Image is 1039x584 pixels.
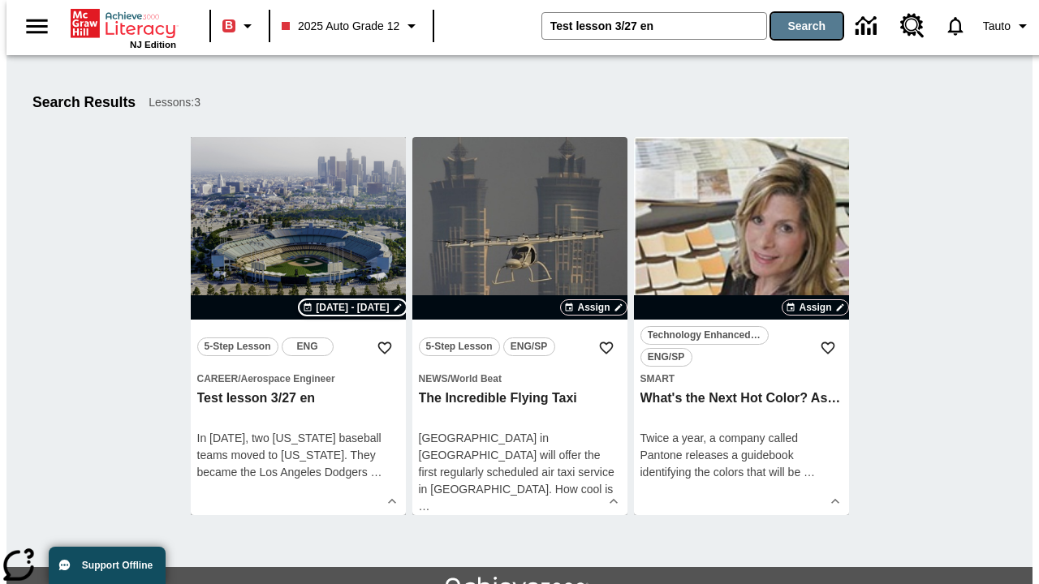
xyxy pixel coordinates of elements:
[592,333,621,363] button: Add to Favorites
[934,5,976,47] a: Notifications
[640,370,843,387] span: Topic: Smart/null
[804,466,815,479] span: …
[771,13,843,39] button: Search
[197,373,239,384] span: Career
[149,94,200,111] span: Lessons : 3
[371,466,382,479] span: …
[71,6,176,49] div: Home
[419,370,621,387] span: Topic: News/World Beat
[297,338,318,355] span: ENG
[71,7,176,40] a: Home
[241,373,335,384] span: Aerospace Engineer
[82,560,153,571] span: Support Offline
[640,373,675,384] span: Smart
[451,373,502,384] span: World Beat
[300,300,405,315] button: Sep 16 - Sep 16 Choose Dates
[648,349,684,366] span: ENG/SP
[282,337,334,356] button: ENG
[238,373,240,384] span: /
[560,299,627,316] button: Assign Choose Dates
[503,337,555,356] button: ENG/SP
[412,137,627,515] div: lesson details
[542,13,766,39] input: search field
[782,299,848,316] button: Assign Choose Dates
[601,489,626,513] button: Show Details
[205,338,271,355] span: 5-Step Lesson
[197,370,399,387] span: Topic: Career/Aerospace Engineer
[511,338,547,355] span: ENG/SP
[640,348,692,367] button: ENG/SP
[577,300,610,315] span: Assign
[191,137,406,515] div: lesson details
[976,11,1039,41] button: Profile/Settings
[890,4,934,48] a: Resource Center, Will open in new tab
[640,326,769,345] button: Technology Enhanced Item
[13,2,61,50] button: Open side menu
[634,137,849,515] div: lesson details
[197,390,399,407] h3: Test lesson 3/27 en
[426,338,493,355] span: 5-Step Lesson
[275,11,428,41] button: Class: 2025 Auto Grade 12, Select your class
[648,327,761,344] span: Technology Enhanced Item
[419,430,621,515] div: [GEOGRAPHIC_DATA] in [GEOGRAPHIC_DATA] will offer the first regularly scheduled air taxi service ...
[983,18,1011,35] span: Tauto
[225,15,233,36] span: B
[846,4,890,49] a: Data Center
[197,337,278,356] button: 5-Step Lesson
[370,333,399,363] button: Add to Favorites
[823,489,847,513] button: Show Details
[419,390,621,407] h3: The Incredible Flying Taxi
[316,300,389,315] span: [DATE] - [DATE]
[282,18,399,35] span: 2025 Auto Grade 12
[32,94,136,111] h1: Search Results
[130,40,176,49] span: NJ Edition
[448,373,451,384] span: /
[49,547,166,584] button: Support Offline
[216,11,264,41] button: Boost Class color is red. Change class color
[813,333,843,363] button: Add to Favorites
[640,430,843,481] div: Twice a year, a company called Pantone releases a guidebook identifying the colors that will be
[419,373,448,384] span: News
[380,489,404,513] button: Show Details
[197,430,399,481] div: In [DATE], two [US_STATE] baseball teams moved to [US_STATE]. They became the Los Angeles Dodgers
[799,300,831,315] span: Assign
[419,337,500,356] button: 5-Step Lesson
[640,390,843,407] h3: What's the Next Hot Color? Ask Pantone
